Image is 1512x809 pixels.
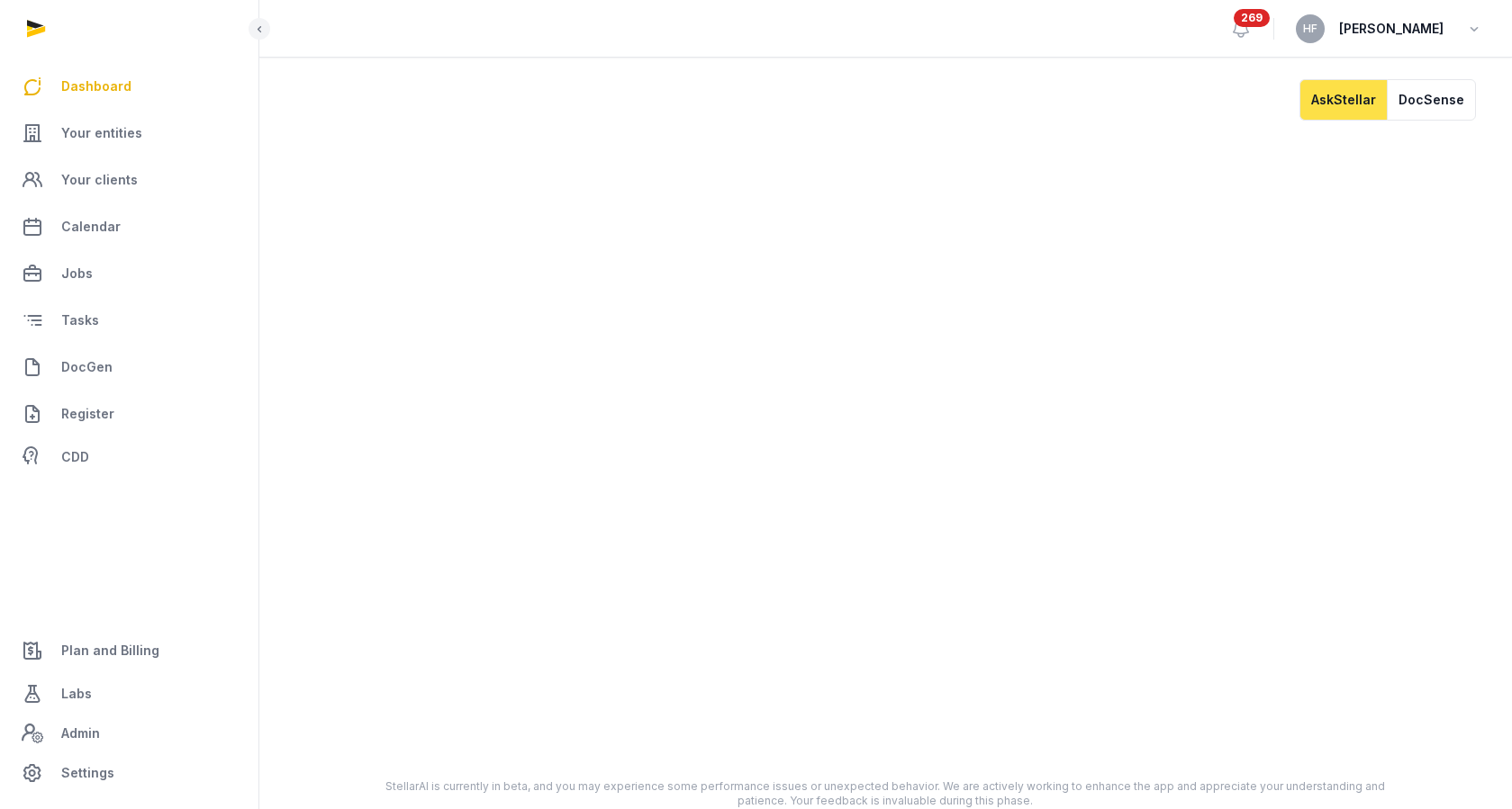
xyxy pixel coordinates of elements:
[61,122,142,144] span: Your entities
[61,640,159,661] span: Plan and Billing
[14,751,244,795] a: Settings
[1234,9,1270,27] span: 269
[1339,18,1444,40] span: [PERSON_NAME]
[1299,79,1387,121] button: AskStellar
[61,683,92,705] span: Labs
[61,169,138,191] span: Your clients
[61,263,93,284] span: Jobs
[14,252,244,295] a: Jobs
[14,715,244,751] a: Admin
[14,439,244,475] a: CDD
[61,723,100,744] span: Admin
[14,392,244,436] a: Register
[61,216,121,238] span: Calendar
[61,762,114,784] span: Settings
[14,629,244,672] a: Plan and Billing
[61,403,114,425] span: Register
[14,205,244,248] a: Calendar
[61,76,131,97] span: Dashboard
[14,112,244,155] a: Your entities
[14,346,244,389] a: DocGen
[61,356,113,378] span: DocGen
[61,446,89,468] span: CDD
[1303,23,1317,34] span: HF
[61,310,99,331] span: Tasks
[1387,79,1476,121] button: DocSense
[14,158,244,202] a: Your clients
[14,672,244,715] a: Labs
[14,65,244,108] a: Dashboard
[385,779,1387,808] div: StellarAI is currently in beta, and you may experience some performance issues or unexpected beha...
[14,299,244,342] a: Tasks
[1296,14,1325,43] button: HF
